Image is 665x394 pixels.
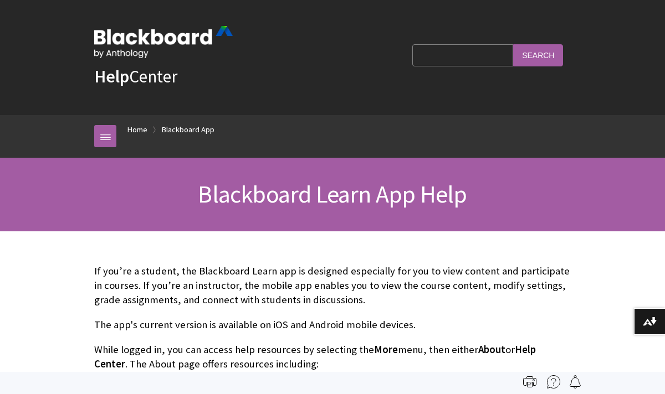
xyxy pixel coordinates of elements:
input: Search [513,44,563,66]
img: Follow this page [569,375,582,388]
span: Blackboard Learn App Help [198,179,467,209]
span: Help Center [94,343,536,370]
a: Home [127,123,147,137]
img: More help [547,375,560,388]
p: If you’re a student, the Blackboard Learn app is designed especially for you to view content and ... [94,264,571,308]
img: Print [523,375,536,388]
strong: Help [94,65,129,87]
span: More [374,343,398,356]
a: Blackboard App [162,123,214,137]
span: About [478,343,505,356]
p: The app's current version is available on iOS and Android mobile devices. [94,318,571,332]
p: While logged in, you can access help resources by selecting the menu, then either or . The About ... [94,343,571,371]
img: Blackboard by Anthology [94,26,233,58]
a: HelpCenter [94,65,177,87]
